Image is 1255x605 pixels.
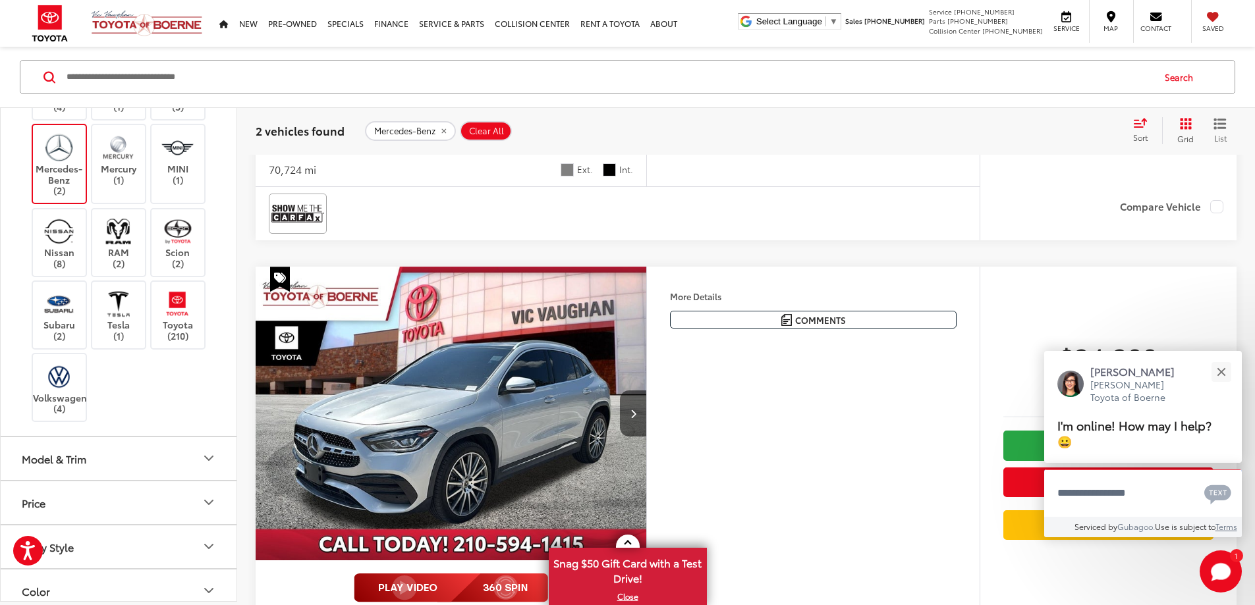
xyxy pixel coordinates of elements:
[1003,467,1213,497] button: Get Price Now
[1117,521,1155,532] a: Gubagoo.
[561,163,574,176] span: Selenite Gray Magno (Matte Finish)
[550,549,706,589] span: Snag $50 Gift Card with a Test Drive!
[22,452,86,464] div: Model & Trim
[982,26,1043,36] span: [PHONE_NUMBER]
[1003,431,1213,460] a: Check Availability
[1235,552,1238,558] span: 1
[781,314,792,325] img: Comments
[603,163,616,176] span: Black
[1200,478,1235,508] button: Chat with SMS
[1204,483,1231,504] svg: Text
[1003,510,1213,540] a: Value Your Trade
[670,292,957,301] h4: More Details
[929,16,945,26] span: Parts
[33,132,86,196] label: Mercedes-Benz (2)
[1057,416,1212,450] span: I'm online! How may I help? 😀
[1198,24,1227,33] span: Saved
[201,450,217,466] div: Model & Trim
[1003,380,1213,393] span: [DATE] Price:
[92,215,146,269] label: RAM (2)
[33,215,86,269] label: Nissan (8)
[469,125,504,136] span: Clear All
[954,7,1015,16] span: [PHONE_NUMBER]
[92,288,146,341] label: Tesla (1)
[1155,521,1215,532] span: Use is subject to
[577,163,593,176] span: Ext.
[1215,521,1237,532] a: Terms
[91,10,203,37] img: Vic Vaughan Toyota of Boerne
[152,288,205,341] label: Toyota (210)
[825,16,826,26] span: ​
[92,59,146,113] label: Lincoln (1)
[255,267,648,560] div: 2021 Mercedes-Benz GLA GLA 250 0
[374,125,435,136] span: Mercedes-Benz
[1127,117,1162,144] button: Select sort value
[255,267,648,561] img: 2021 Mercedes-Benz GLA GLA 250
[65,61,1152,93] input: Search by Make, Model, or Keyword
[152,215,205,269] label: Scion (2)
[1074,521,1117,532] span: Serviced by
[756,16,822,26] span: Select Language
[756,16,838,26] a: Select Language​
[864,16,925,26] span: [PHONE_NUMBER]
[1044,469,1242,517] textarea: Type your message
[1204,117,1237,144] button: List View
[1213,132,1227,143] span: List
[620,390,646,436] button: Next image
[1207,357,1235,386] button: Close
[22,584,50,596] div: Color
[270,267,290,292] span: Special
[41,361,77,392] img: Vic Vaughan Toyota of Boerne in Boerne, TX)
[1044,351,1242,537] div: Close[PERSON_NAME][PERSON_NAME] Toyota of BoerneI'm online! How may I help? 😀Type your messageCha...
[269,162,316,177] div: 70,724 mi
[929,7,952,16] span: Service
[1177,132,1194,144] span: Grid
[1,481,238,523] button: PricePrice
[100,215,136,246] img: Vic Vaughan Toyota of Boerne in Boerne, TX)
[100,288,136,319] img: Vic Vaughan Toyota of Boerne in Boerne, TX)
[33,361,86,414] label: Volkswagen (4)
[33,59,86,113] label: Lexus (4)
[947,16,1008,26] span: [PHONE_NUMBER]
[845,16,862,26] span: Sales
[354,573,548,602] img: full motion video
[929,26,980,36] span: Collision Center
[1090,364,1188,379] p: [PERSON_NAME]
[92,132,146,185] label: Mercury (1)
[100,132,136,163] img: Vic Vaughan Toyota of Boerne in Boerne, TX)
[256,122,345,138] span: 2 vehicles found
[201,539,217,554] div: Body Style
[1200,550,1242,592] svg: Start Chat
[619,163,633,176] span: Int.
[795,314,846,327] span: Comments
[670,311,957,329] button: Comments
[201,583,217,598] div: Color
[41,132,77,163] img: Vic Vaughan Toyota of Boerne in Boerne, TX)
[201,494,217,510] div: Price
[1162,117,1204,144] button: Grid View
[1133,132,1148,143] span: Sort
[33,288,86,341] label: Subaru (2)
[41,215,77,246] img: Vic Vaughan Toyota of Boerne in Boerne, TX)
[41,288,77,319] img: Vic Vaughan Toyota of Boerne in Boerne, TX)
[1152,61,1212,93] button: Search
[152,132,205,185] label: MINI (1)
[1140,24,1171,33] span: Contact
[460,120,512,140] button: Clear All
[22,540,74,552] div: Body Style
[1003,340,1213,373] span: $24,200
[1090,379,1188,404] p: [PERSON_NAME] Toyota of Boerne
[1,436,238,479] button: Model & TrimModel & Trim
[1200,550,1242,592] button: Toggle Chat Window
[152,59,205,113] label: Mazda (3)
[1,525,238,567] button: Body StyleBody Style
[22,496,45,508] div: Price
[271,196,324,231] img: View CARFAX report
[255,267,648,560] a: 2021 Mercedes-Benz GLA GLA 2502021 Mercedes-Benz GLA GLA 2502021 Mercedes-Benz GLA GLA 2502021 Me...
[1120,200,1223,213] label: Compare Vehicle
[159,215,196,246] img: Vic Vaughan Toyota of Boerne in Boerne, TX)
[1096,24,1125,33] span: Map
[829,16,838,26] span: ▼
[159,288,196,319] img: Vic Vaughan Toyota of Boerne in Boerne, TX)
